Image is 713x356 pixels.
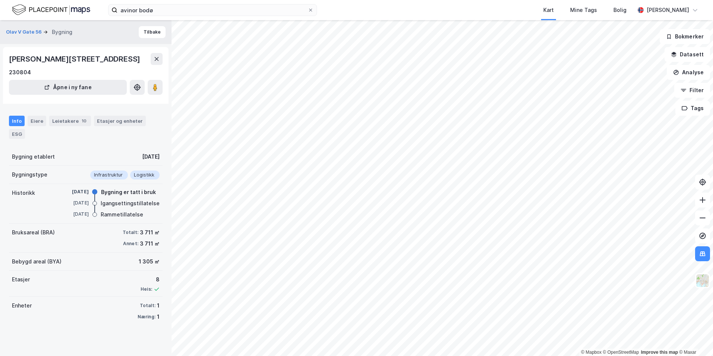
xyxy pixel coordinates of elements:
div: Enheter [12,301,32,310]
div: Rammetillatelse [101,210,143,219]
button: Tilbake [139,26,166,38]
div: 10 [80,117,88,125]
div: 1 [157,301,160,310]
div: Næring: [138,314,156,320]
div: 230804 [9,68,31,77]
button: Olav V Gate 56 [6,28,43,36]
a: OpenStreetMap [603,350,639,355]
div: Bolig [613,6,626,15]
div: Etasjer [12,275,30,284]
div: [DATE] [142,152,160,161]
div: Bygningstype [12,170,47,179]
img: Z [695,274,710,288]
div: Kontrollprogram for chat [676,320,713,356]
div: Bruksareal (BRA) [12,228,55,237]
button: Analyse [667,65,710,80]
div: Heis: [141,286,152,292]
div: Totalt: [123,229,138,235]
button: Tags [675,101,710,116]
input: Søk på adresse, matrikkel, gårdeiere, leietakere eller personer [117,4,308,16]
div: Totalt: [140,303,156,309]
img: logo.f888ab2527a4732fd821a326f86c7f29.svg [12,3,90,16]
div: 1 [157,312,160,321]
div: Mine Tags [570,6,597,15]
a: Mapbox [581,350,602,355]
button: Filter [674,83,710,98]
div: Eiere [28,116,46,126]
div: Igangsettingstillatelse [101,199,160,208]
div: 3 711 ㎡ [140,228,160,237]
button: Datasett [665,47,710,62]
button: Åpne i ny fane [9,80,127,95]
div: Info [9,116,25,126]
div: [PERSON_NAME][STREET_ADDRESS] [9,53,142,65]
a: Improve this map [641,350,678,355]
div: [PERSON_NAME] [647,6,689,15]
iframe: Chat Widget [676,320,713,356]
div: Bygning [52,28,72,37]
div: Annet: [123,241,138,247]
div: [DATE] [59,188,89,195]
div: 8 [141,275,160,284]
div: [DATE] [59,200,89,206]
div: 1 305 ㎡ [139,257,160,266]
button: Bokmerker [660,29,710,44]
div: Bygning etablert [12,152,55,161]
div: 3 711 ㎡ [140,239,160,248]
div: Leietakere [49,116,91,126]
div: Etasjer og enheter [97,118,143,124]
div: [DATE] [59,211,89,218]
div: Bebygd areal (BYA) [12,257,62,266]
div: ESG [9,129,25,139]
div: Historikk [12,188,35,197]
div: Kart [543,6,554,15]
div: Bygning er tatt i bruk [101,188,156,197]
